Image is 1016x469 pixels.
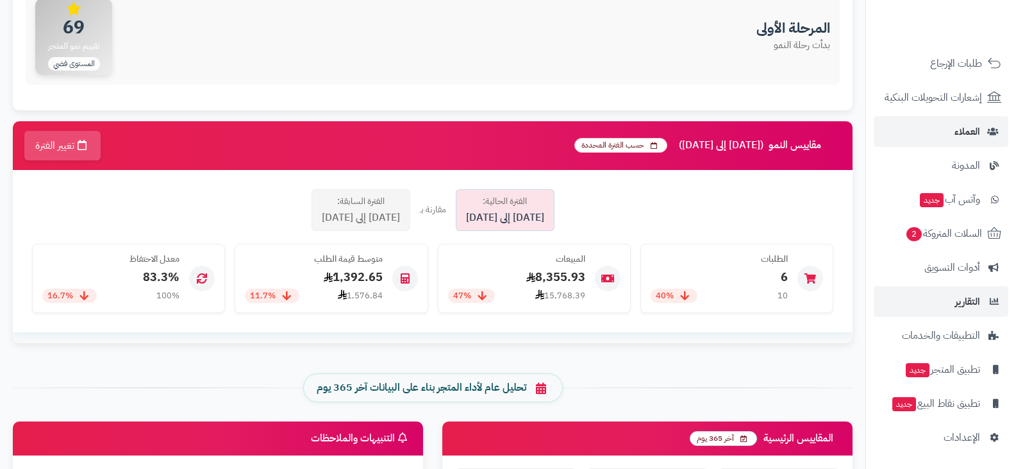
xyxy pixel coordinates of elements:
span: العملاء [954,123,980,141]
span: طلبات الإرجاع [930,55,982,72]
h4: الطلبات [651,254,788,264]
a: التقارير [874,286,1008,317]
p: بدأت رحلة النمو [756,38,830,52]
h4: المبيعات [448,254,585,264]
div: 1,392.65 [245,269,382,286]
span: الفترة السابقة: [337,195,385,208]
div: 6 [651,269,788,286]
a: وآتس آبجديد [874,184,1008,215]
span: 69 [44,19,104,37]
span: تطبيق المتجر [904,361,980,379]
span: الإعدادات [944,429,980,447]
a: أدوات التسويق [874,252,1008,283]
a: إشعارات التحويلات البنكية [874,82,1008,113]
a: الإعدادات [874,422,1008,453]
span: 11.7% [250,290,276,302]
span: أدوات التسويق [924,259,980,277]
h4: متوسط قيمة الطلب [245,254,382,264]
h3: المرحلة الأولى [756,21,830,36]
h3: مقاييس النمو [574,138,843,153]
span: التقارير [955,293,980,311]
h3: التنبيهات والملاحظات [311,432,410,445]
span: تحليل عام لأداء المتجر بناء على البيانات آخر 365 يوم [317,380,526,395]
a: طلبات الإرجاع [874,48,1008,79]
span: 47% [453,290,471,302]
span: المدونة [952,157,980,175]
div: مقارنة بـ [420,203,446,216]
span: جديد [920,193,944,207]
a: تطبيق المتجرجديد [874,354,1008,385]
span: إشعارات التحويلات البنكية [885,89,982,107]
div: 8,355.93 [448,269,585,286]
a: التطبيقات والخدمات [874,320,1008,351]
button: تغيير الفترة [24,131,101,160]
span: 16.7% [47,290,73,302]
span: تقييم نمو المتجر [44,39,104,53]
span: [DATE] إلى [DATE] [322,210,400,225]
div: 83.3% [42,269,179,286]
span: 40% [656,290,674,302]
div: 100% [156,290,179,302]
span: حسب الفترة المحددة [574,138,667,153]
span: [DATE] إلى [DATE] [466,210,544,225]
span: المستوى فضي [48,57,100,71]
h4: معدل الاحتفاظ [42,254,179,264]
span: التطبيقات والخدمات [902,327,980,345]
span: تطبيق نقاط البيع [891,395,980,413]
div: 15,768.39 [535,289,585,302]
span: ([DATE] إلى [DATE]) [679,140,763,151]
a: المدونة [874,150,1008,181]
span: جديد [892,397,916,411]
span: جديد [906,363,929,377]
div: 10 [778,290,788,302]
span: الفترة الحالية: [483,195,527,208]
span: السلات المتروكة [905,225,982,243]
div: 1,576.84 [338,289,383,302]
h3: المقاييس الرئيسية [690,431,840,446]
span: وآتس آب [919,191,980,209]
a: تطبيق نقاط البيعجديد [874,388,1008,419]
span: 2 [906,227,922,241]
a: السلات المتروكة2 [874,218,1008,249]
span: آخر 365 يوم [690,431,757,446]
a: العملاء [874,116,1008,147]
